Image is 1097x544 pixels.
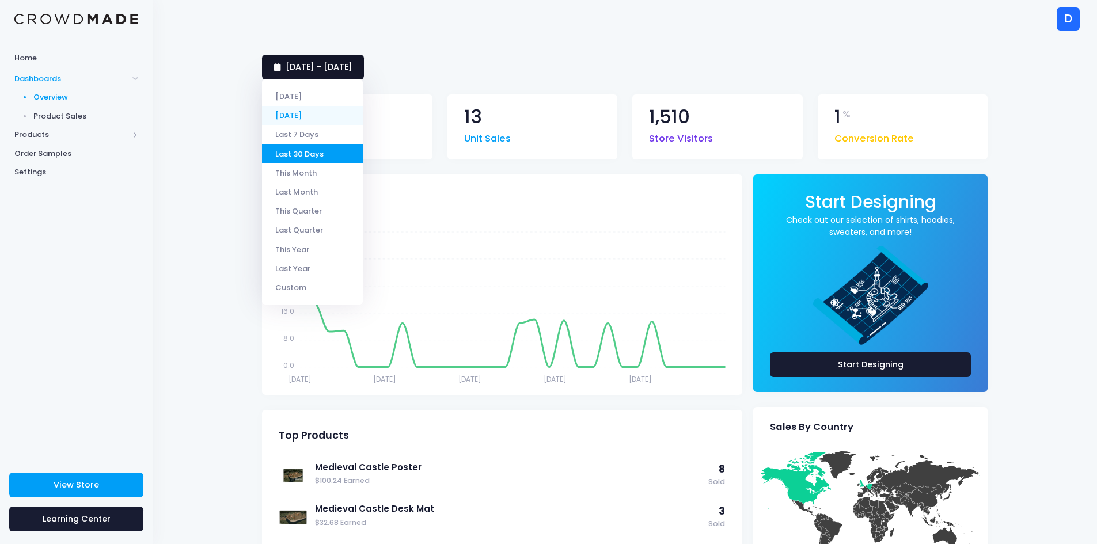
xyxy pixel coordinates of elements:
[54,479,99,490] span: View Store
[283,333,294,343] tspan: 8.0
[14,73,128,85] span: Dashboards
[649,108,690,127] span: 1,510
[315,503,703,515] a: Medieval Castle Desk Mat
[834,126,914,146] span: Conversion Rate
[805,190,936,214] span: Start Designing
[464,108,482,127] span: 13
[14,166,138,178] span: Settings
[262,278,363,297] li: Custom
[33,92,139,103] span: Overview
[14,148,138,159] span: Order Samples
[14,129,128,140] span: Products
[33,111,139,122] span: Product Sales
[262,220,363,239] li: Last Quarter
[262,201,363,220] li: This Quarter
[719,462,725,476] span: 8
[262,259,363,278] li: Last Year
[262,239,363,258] li: This Year
[14,14,138,25] img: Logo
[262,163,363,182] li: This Month
[262,144,363,163] li: Last 30 Days
[708,519,725,530] span: Sold
[279,429,349,442] span: Top Products
[14,52,138,64] span: Home
[708,477,725,488] span: Sold
[262,106,363,125] li: [DATE]
[262,182,363,201] li: Last Month
[286,61,352,73] span: [DATE] - [DATE]
[464,126,511,146] span: Unit Sales
[842,108,851,121] span: %
[373,374,396,383] tspan: [DATE]
[262,125,363,144] li: Last 7 Days
[262,87,363,106] li: [DATE]
[315,461,703,474] a: Medieval Castle Poster
[262,55,364,79] a: [DATE] - [DATE]
[9,507,143,531] a: Learning Center
[770,421,853,433] span: Sales By Country
[283,360,294,370] tspan: 0.0
[629,374,652,383] tspan: [DATE]
[9,473,143,497] a: View Store
[770,352,971,377] a: Start Designing
[649,126,713,146] span: Store Visitors
[43,513,111,524] span: Learning Center
[289,374,312,383] tspan: [DATE]
[544,374,567,383] tspan: [DATE]
[834,108,841,127] span: 1
[281,306,294,316] tspan: 16.0
[805,200,936,211] a: Start Designing
[315,518,703,528] span: $32.68 Earned
[770,214,971,238] a: Check out our selection of shirts, hoodies, sweaters, and more!
[315,475,703,486] span: $100.24 Earned
[719,504,725,518] span: 3
[1057,7,1080,31] div: D
[458,374,481,383] tspan: [DATE]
